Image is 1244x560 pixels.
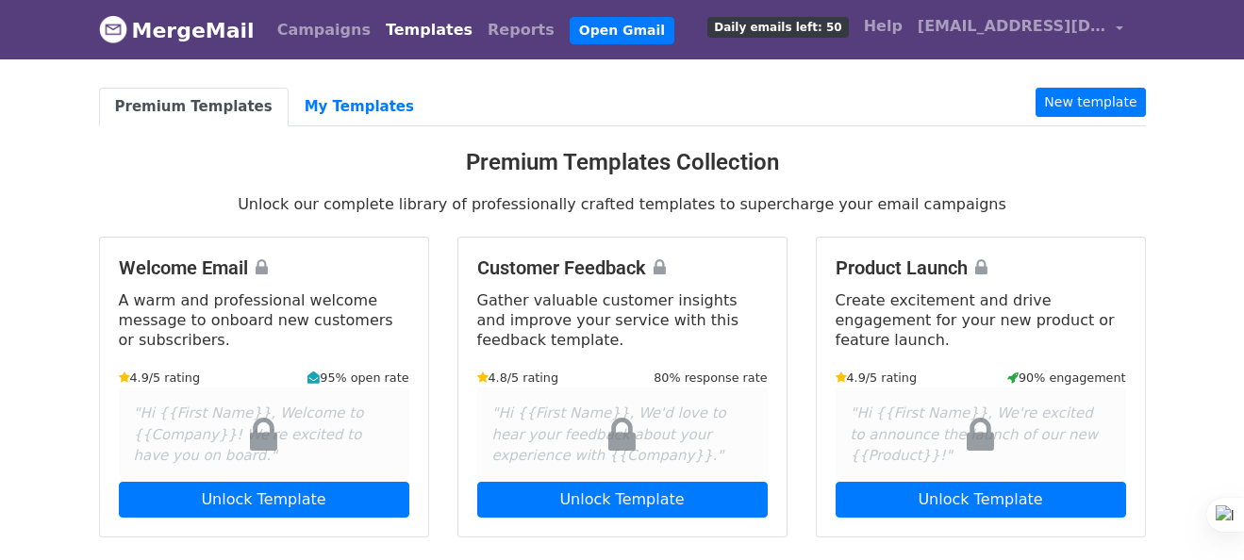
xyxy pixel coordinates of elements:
[99,149,1146,176] h3: Premium Templates Collection
[836,290,1126,350] p: Create excitement and drive engagement for your new product or feature launch.
[99,88,289,126] a: Premium Templates
[570,17,674,44] a: Open Gmail
[119,369,201,387] small: 4.9/5 rating
[1007,369,1126,387] small: 90% engagement
[856,8,910,45] a: Help
[270,11,378,49] a: Campaigns
[378,11,480,49] a: Templates
[119,387,409,482] div: "Hi {{First Name}}, Welcome to {{Company}}! We're excited to have you on board."
[289,88,430,126] a: My Templates
[707,17,848,38] span: Daily emails left: 50
[99,194,1146,214] p: Unlock our complete library of professionally crafted templates to supercharge your email campaigns
[836,387,1126,482] div: "Hi {{First Name}}, We're excited to announce the launch of our new {{Product}}!"
[910,8,1131,52] a: [EMAIL_ADDRESS][DOMAIN_NAME]
[477,387,768,482] div: "Hi {{First Name}}, We'd love to hear your feedback about your experience with {{Company}}."
[1036,88,1145,117] a: New template
[836,482,1126,518] a: Unlock Template
[836,256,1126,279] h4: Product Launch
[477,256,768,279] h4: Customer Feedback
[480,11,562,49] a: Reports
[836,369,918,387] small: 4.9/5 rating
[477,482,768,518] a: Unlock Template
[119,256,409,279] h4: Welcome Email
[918,15,1106,38] span: [EMAIL_ADDRESS][DOMAIN_NAME]
[654,369,767,387] small: 80% response rate
[477,369,559,387] small: 4.8/5 rating
[119,482,409,518] a: Unlock Template
[99,10,255,50] a: MergeMail
[99,15,127,43] img: MergeMail logo
[119,290,409,350] p: A warm and professional welcome message to onboard new customers or subscribers.
[477,290,768,350] p: Gather valuable customer insights and improve your service with this feedback template.
[307,369,408,387] small: 95% open rate
[700,8,855,45] a: Daily emails left: 50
